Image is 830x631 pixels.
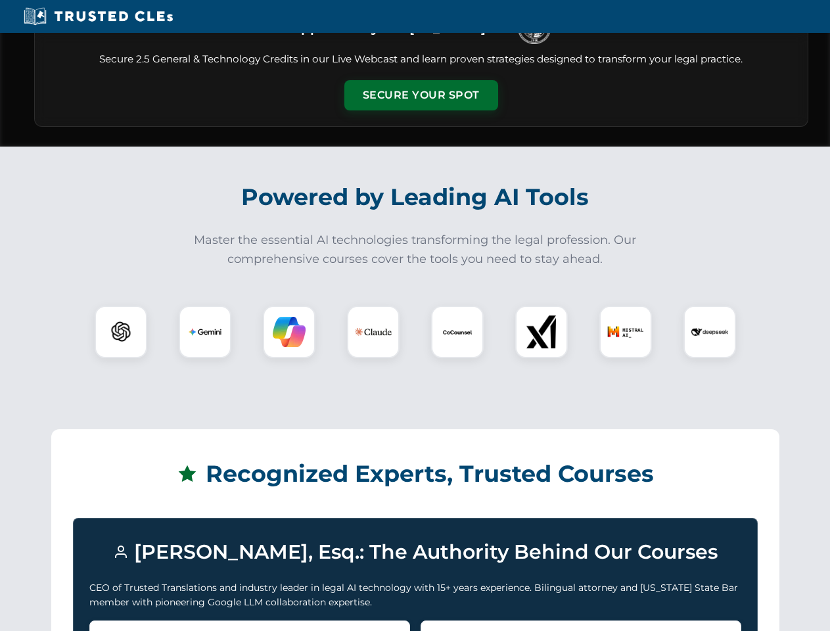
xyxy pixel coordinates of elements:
[355,314,392,350] img: Claude Logo
[263,306,315,358] div: Copilot
[344,80,498,110] button: Secure Your Spot
[89,580,741,610] p: CEO of Trusted Translations and industry leader in legal AI technology with 15+ years experience....
[89,534,741,570] h3: [PERSON_NAME], Esq.: The Authority Behind Our Courses
[51,52,792,67] p: Secure 2.5 General & Technology Credits in our Live Webcast and learn proven strategies designed ...
[73,451,758,497] h2: Recognized Experts, Trusted Courses
[691,314,728,350] img: DeepSeek Logo
[515,306,568,358] div: xAI
[273,315,306,348] img: Copilot Logo
[189,315,221,348] img: Gemini Logo
[441,315,474,348] img: CoCounsel Logo
[431,306,484,358] div: CoCounsel
[683,306,736,358] div: DeepSeek
[102,313,140,351] img: ChatGPT Logo
[599,306,652,358] div: Mistral AI
[185,231,645,269] p: Master the essential AI technologies transforming the legal profession. Our comprehensive courses...
[95,306,147,358] div: ChatGPT
[20,7,177,26] img: Trusted CLEs
[525,315,558,348] img: xAI Logo
[179,306,231,358] div: Gemini
[607,314,644,350] img: Mistral AI Logo
[347,306,400,358] div: Claude
[51,174,779,220] h2: Powered by Leading AI Tools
